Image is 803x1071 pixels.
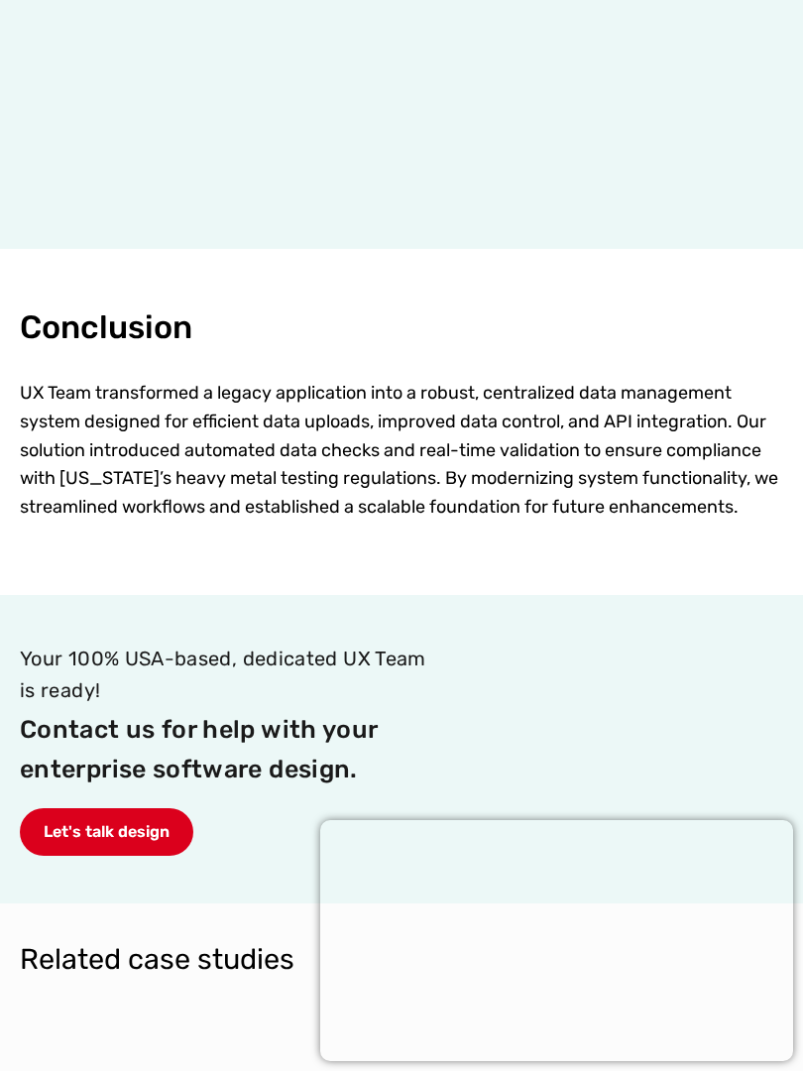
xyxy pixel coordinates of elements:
[20,808,193,856] span: Let's talk design
[20,308,783,347] h2: Conclusion
[20,943,783,976] h3: Related case studies
[20,643,433,706] div: Your 100% USA-based, dedicated UX Team is ready!
[25,276,755,294] span: Subscribe to UX Team newsletter.
[320,820,793,1061] iframe: Popup CTA
[20,710,433,789] p: Contact us for help with your enterprise software design.
[5,279,18,292] input: Subscribe to UX Team newsletter.
[382,1,452,18] span: Last Name
[20,379,783,522] p: UX Team transformed a legacy application into a robust, centralized data management system design...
